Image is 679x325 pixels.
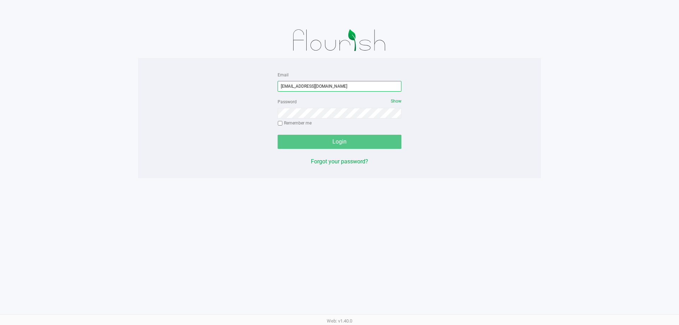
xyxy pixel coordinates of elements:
input: Remember me [278,121,283,126]
button: Forgot your password? [311,157,368,166]
label: Password [278,99,297,105]
label: Email [278,72,289,78]
label: Remember me [278,120,312,126]
span: Show [391,99,401,104]
span: Web: v1.40.0 [327,318,352,324]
